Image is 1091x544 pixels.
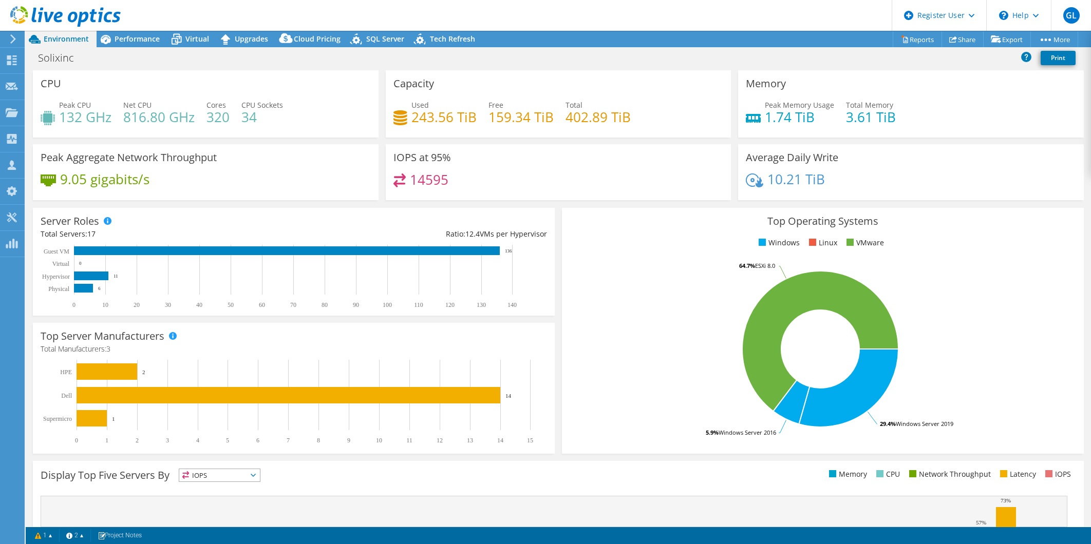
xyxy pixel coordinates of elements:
tspan: 29.4% [880,420,896,428]
text: 130 [477,301,486,308]
text: 9 [347,437,350,444]
text: Supermicro [43,415,72,422]
text: 120 [445,301,455,308]
a: 1 [28,529,60,542]
span: Net CPU [123,100,152,110]
h4: 132 GHz [59,111,111,123]
h3: Top Server Manufacturers [41,331,164,342]
text: Virtual [52,260,70,267]
li: Latency [998,469,1036,480]
text: 20 [134,301,140,308]
text: 80 [322,301,328,308]
tspan: 5.9% [706,429,719,436]
a: Print [1041,51,1076,65]
text: 1 [112,416,115,422]
text: 7 [287,437,290,444]
span: Used [411,100,429,110]
span: 3 [106,344,110,354]
h1: Solixinc [33,52,90,64]
span: Tech Refresh [430,34,475,44]
text: Physical [48,285,69,293]
text: 12 [437,437,443,444]
text: 4 [196,437,199,444]
span: 17 [87,229,96,239]
a: 2 [59,529,91,542]
div: Ratio: VMs per Hypervisor [294,228,547,240]
li: Windows [756,237,800,248]
text: Guest VM [44,248,69,255]
text: 15 [527,437,533,444]
text: 14 [497,437,503,444]
svg: \n [999,11,1008,20]
tspan: ESXi 8.0 [755,262,775,269]
div: Total Servers: [41,228,294,240]
text: 14 [505,393,512,399]
li: Network Throughput [907,469,991,480]
text: 2 [142,369,145,375]
text: 90 [353,301,359,308]
text: Dell [61,392,72,399]
h3: Capacity [393,78,434,89]
h4: 10.21 TiB [767,173,825,185]
a: Share [942,31,984,47]
span: Peak CPU [59,100,91,110]
span: Cloud Pricing [294,34,341,44]
text: 2 [136,437,139,444]
span: Upgrades [235,34,268,44]
h4: 3.61 TiB [846,111,896,123]
text: 8 [317,437,320,444]
h4: 816.80 GHz [123,111,195,123]
text: 57% [976,519,986,526]
span: SQL Server [366,34,404,44]
tspan: Windows Server 2019 [896,420,953,428]
li: Linux [806,237,837,248]
li: IOPS [1043,469,1071,480]
h4: 243.56 TiB [411,111,477,123]
text: 1 [105,437,108,444]
span: CPU Sockets [241,100,283,110]
text: 11 [406,437,412,444]
h4: 34 [241,111,283,123]
a: Export [983,31,1031,47]
h3: Average Daily Write [746,152,838,163]
a: More [1030,31,1078,47]
text: 10 [376,437,382,444]
text: HPE [60,368,72,376]
text: 110 [414,301,423,308]
text: 0 [75,437,78,444]
h3: Top Operating Systems [570,216,1076,227]
span: Peak Memory Usage [765,100,834,110]
a: Project Notes [90,529,149,542]
li: VMware [844,237,884,248]
span: GL [1063,7,1080,24]
text: 10 [102,301,108,308]
a: Reports [893,31,942,47]
text: 140 [507,301,517,308]
span: Cores [206,100,226,110]
text: 136 [505,248,512,254]
text: 3 [166,437,169,444]
text: 30 [165,301,171,308]
h3: IOPS at 95% [393,152,451,163]
h4: 320 [206,111,230,123]
tspan: 64.7% [739,262,755,269]
h3: Memory [746,78,786,89]
text: 6 [98,286,101,291]
h4: 402.89 TiB [566,111,631,123]
h3: CPU [41,78,61,89]
span: Virtual [185,34,209,44]
text: 60 [259,301,265,308]
text: 50 [228,301,234,308]
h4: 1.74 TiB [765,111,834,123]
h4: Total Manufacturers: [41,343,547,355]
text: 0 [72,301,76,308]
h4: 9.05 gigabits/s [60,173,149,185]
span: IOPS [179,469,260,481]
text: 73% [1001,497,1011,503]
span: Free [488,100,503,110]
text: 0 [79,261,82,266]
li: Memory [826,469,867,480]
text: 100 [383,301,392,308]
span: Performance [115,34,160,44]
text: Hypervisor [42,273,70,280]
